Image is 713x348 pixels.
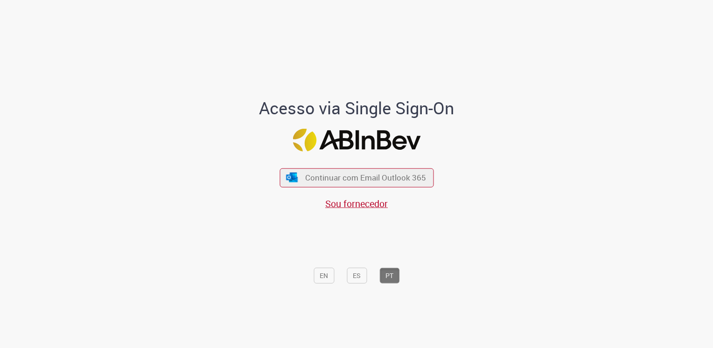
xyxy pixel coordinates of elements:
[347,267,367,283] button: ES
[293,128,420,151] img: Logo ABInBev
[286,173,299,182] img: ícone Azure/Microsoft 360
[227,99,486,118] h1: Acesso via Single Sign-On
[280,168,433,187] button: ícone Azure/Microsoft 360 Continuar com Email Outlook 365
[314,267,334,283] button: EN
[325,197,388,209] a: Sou fornecedor
[379,267,399,283] button: PT
[305,172,426,183] span: Continuar com Email Outlook 365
